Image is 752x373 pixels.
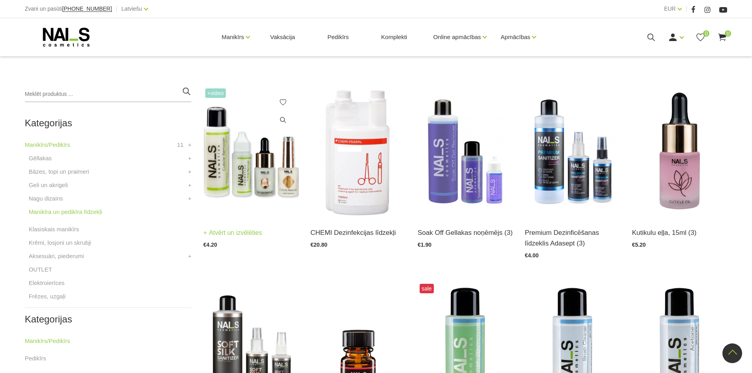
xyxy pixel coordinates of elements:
a: 0 [696,32,705,42]
a: Elektroierīces [29,278,65,288]
a: Krēmi, losjoni un skrubji [29,238,91,247]
span: €4.00 [525,252,538,259]
span: €4.20 [203,242,217,248]
img: Mitrinoša, mīkstinoša un aromātiska kutikulas eļļa. Bagāta ar nepieciešamo omega-3, 6 un 9, kā ar... [632,86,727,217]
a: Vaksācija [264,18,301,56]
span: +Video [205,88,226,98]
a: [PHONE_NUMBER] [62,6,112,12]
a: Manikīra un pedikīra līdzekļi [29,207,102,217]
a: + [188,251,191,261]
div: Zvani un pasūti [25,4,112,14]
a: Nagu dizains [29,194,63,203]
a: Latviešu [122,4,142,13]
img: STERISEPT INSTRU 1L (SPORICĪDS)Sporicīds instrumentu dezinfekcijas un mazgāšanas līdzeklis invent... [311,86,406,217]
span: sale [420,284,434,293]
a: Pedikīrs [25,354,46,363]
a: Manikīrs/Pedikīrs [25,140,70,150]
a: Frēzes, uzgaļi [29,292,66,301]
a: Geli un akrigeli [29,180,68,190]
img: Līdzeklis kutikulas mīkstināšanai un irdināšanai vien pāris sekunžu laikā. Ideāli piemērots kutik... [203,86,298,217]
a: + [188,194,191,203]
a: Aksesuāri, piederumi [29,251,84,261]
span: | [116,4,118,14]
a: Bāzes, topi un praimeri [29,167,89,176]
a: + [188,180,191,190]
input: Meklēt produktus ... [25,86,191,102]
a: OUTLET [29,265,52,274]
a: Klasiskais manikīrs [29,225,79,234]
span: €5.20 [632,242,646,248]
a: Apmācības [501,21,530,53]
a: Atvērt un izvēlēties [203,227,262,238]
h2: Kategorijas [25,314,191,324]
a: Soak Off Gellakas noņēmējs (3) [418,227,513,238]
img: Profesionāls šķīdums gellakas un citu “soak off” produktu ātrai noņemšanai.Nesausina rokas.Tilpum... [418,86,513,217]
span: €1.90 [418,242,431,248]
span: | [686,4,687,14]
a: + [188,140,191,150]
a: Kutikulu eļļa, 15ml (3) [632,227,727,238]
a: EUR [664,4,676,13]
a: + [188,167,191,176]
a: 0 [717,32,727,42]
a: Premium Dezinficēšanas līdzeklis Adasept (3) [525,227,620,249]
a: Manikīrs [222,21,244,53]
img: Pielietošanas sfēra profesionālai lietošanai: Medicīnisks līdzeklis paredzēts roku un virsmu dezi... [525,86,620,217]
span: 0 [703,30,709,37]
a: + [188,154,191,163]
span: €20.80 [311,242,328,248]
a: Online apmācības [433,21,481,53]
h2: Kategorijas [25,118,191,128]
span: 11 [177,140,184,150]
a: Komplekti [375,18,414,56]
a: Manikīrs/Pedikīrs [25,336,70,346]
a: Gēllakas [29,154,52,163]
a: CHEMI Dezinfekcijas līdzekļi [311,227,406,238]
span: 0 [725,30,731,37]
a: Pedikīrs [321,18,355,56]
